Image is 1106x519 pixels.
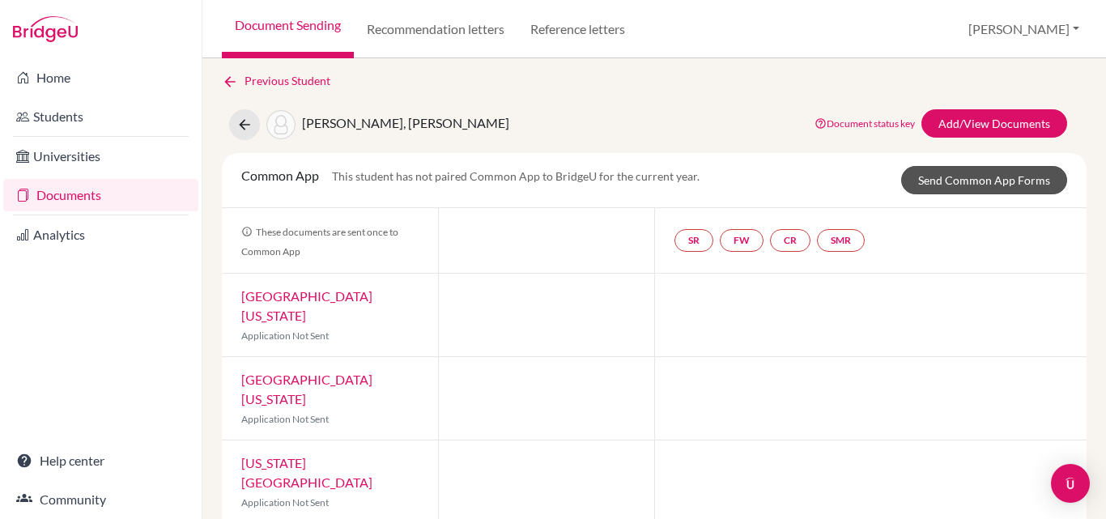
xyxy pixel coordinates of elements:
[3,100,198,133] a: Students
[3,219,198,251] a: Analytics
[674,229,713,252] a: SR
[901,166,1067,194] a: Send Common App Forms
[3,445,198,477] a: Help center
[3,483,198,516] a: Community
[3,140,198,172] a: Universities
[332,169,700,183] span: This student has not paired Common App to BridgeU for the current year.
[241,413,329,425] span: Application Not Sent
[241,372,372,406] a: [GEOGRAPHIC_DATA][US_STATE]
[770,229,810,252] a: CR
[241,330,329,342] span: Application Not Sent
[817,229,865,252] a: SMR
[13,16,78,42] img: Bridge-U
[921,109,1067,138] a: Add/View Documents
[241,288,372,323] a: [GEOGRAPHIC_DATA][US_STATE]
[222,72,343,90] a: Previous Student
[241,455,372,490] a: [US_STATE][GEOGRAPHIC_DATA]
[302,115,509,130] span: [PERSON_NAME], [PERSON_NAME]
[241,226,398,257] span: These documents are sent once to Common App
[3,62,198,94] a: Home
[720,229,764,252] a: FW
[3,179,198,211] a: Documents
[241,496,329,508] span: Application Not Sent
[1051,464,1090,503] div: Open Intercom Messenger
[961,14,1087,45] button: [PERSON_NAME]
[815,117,915,130] a: Document status key
[241,168,319,183] span: Common App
